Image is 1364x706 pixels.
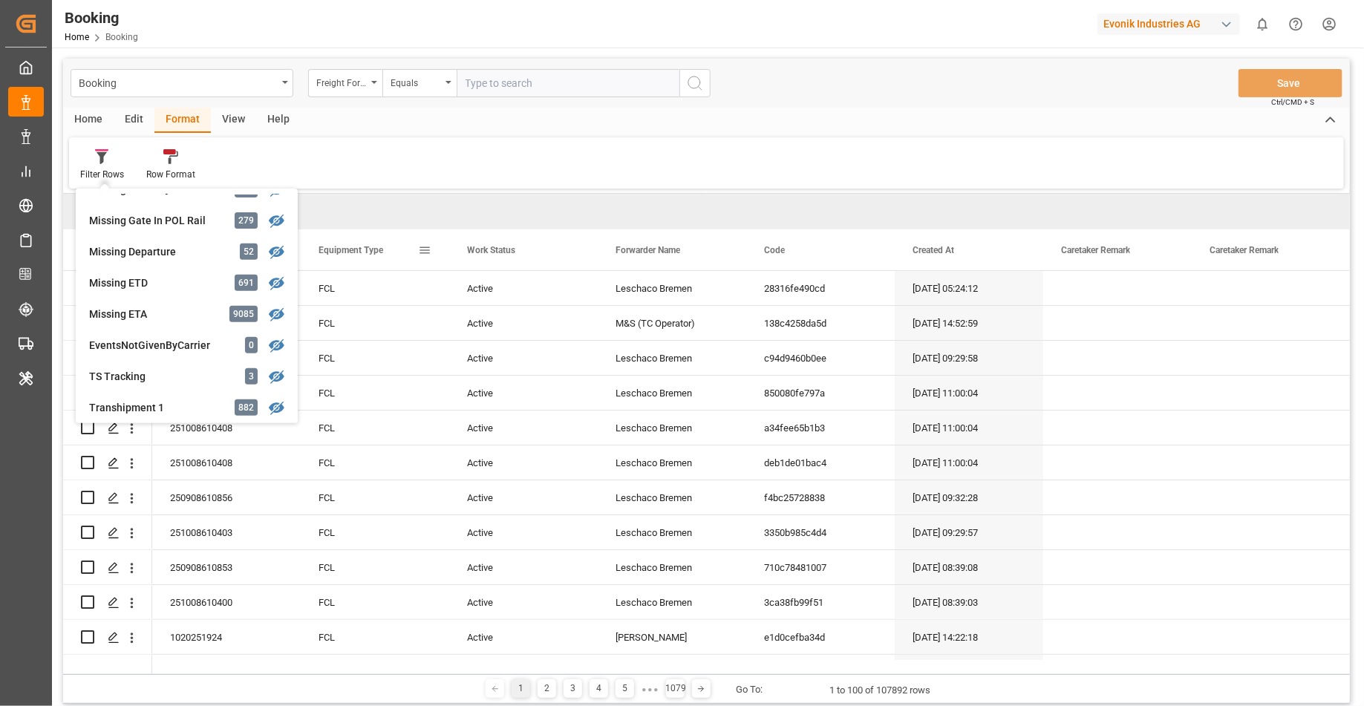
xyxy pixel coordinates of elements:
div: Go To: [737,682,763,697]
div: [DATE] 09:29:56 [895,655,1043,689]
div: FCL [301,341,449,375]
div: M&S (TC Operator) [598,306,746,340]
div: 882 [235,399,258,416]
div: [DATE] 11:00:04 [895,445,1043,480]
button: open menu [382,69,457,97]
div: Press SPACE to select this row. [63,655,152,690]
div: 4 [590,679,608,698]
div: 28316fe490cd [746,271,895,305]
div: 251008610408 [152,411,301,445]
div: Leschaco Bremen [598,376,746,410]
div: 251008610402 [152,655,301,689]
div: Leschaco Bremen [598,271,746,305]
button: search button [679,69,711,97]
div: 9a179042ec45 [746,655,895,689]
div: FCL [301,620,449,654]
span: Work Status [467,245,515,255]
div: [DATE] 09:29:58 [895,341,1043,375]
div: Evonik Industries AG [1097,13,1240,35]
div: View [211,108,256,133]
div: [DATE] 14:52:59 [895,306,1043,340]
div: Press SPACE to select this row. [63,480,152,515]
div: Row Format [146,168,195,181]
div: Booking [65,7,138,29]
div: Active [449,550,598,584]
div: e1d0cefba34d [746,620,895,654]
div: Missing ETD [89,275,219,291]
div: Edit [114,108,154,133]
div: 5 [616,679,634,698]
button: Evonik Industries AG [1097,10,1246,38]
div: [DATE] 09:29:57 [895,515,1043,549]
div: Active [449,376,598,410]
div: f4bc25728838 [746,480,895,514]
div: FCL [301,306,449,340]
div: Filter Rows [80,168,124,181]
div: 3 [564,679,582,698]
div: Active [449,480,598,514]
div: Press SPACE to select this row. [63,376,152,411]
div: Missing Gate In POL Rail [89,213,219,229]
div: Leschaco Bremen [598,341,746,375]
span: Caretaker Remark [1210,245,1279,255]
div: Active [449,341,598,375]
div: Press SPACE to select this row. [63,515,152,550]
div: 250908610853 [152,550,301,584]
button: Help Center [1279,7,1313,41]
input: Type to search [457,69,679,97]
div: Press SPACE to select this row. [63,411,152,445]
div: 2 [538,679,556,698]
div: a34fee65b1b3 [746,411,895,445]
div: [DATE] 08:39:08 [895,550,1043,584]
div: FCL [301,480,449,514]
div: 1 [512,679,530,698]
div: Equals [391,73,441,90]
div: Active [449,445,598,480]
div: FCL [301,585,449,619]
div: Freight Forwarder's Reference No. [316,73,367,90]
div: Active [449,655,598,689]
div: 710c78481007 [746,550,895,584]
button: open menu [308,69,382,97]
span: Forwarder Name [616,245,680,255]
div: 1 to 100 of 107892 rows [830,683,931,698]
span: Caretaker Remark [1061,245,1130,255]
div: 52 [240,243,258,260]
div: Leschaco Bremen [598,655,746,689]
div: Leschaco Bremen [598,445,746,480]
div: [DATE] 08:39:03 [895,585,1043,619]
div: EventsNotGivenByCarrier [89,338,219,353]
button: show 0 new notifications [1246,7,1279,41]
div: Home [63,108,114,133]
div: Press SPACE to select this row. [63,445,152,480]
div: FCL [301,550,449,584]
div: 251008610403 [152,515,301,549]
div: 3350b985c4d4 [746,515,895,549]
div: Leschaco Bremen [598,550,746,584]
div: Booking [79,73,277,91]
div: [PERSON_NAME] [598,620,746,654]
div: 250908610856 [152,480,301,514]
div: Missing ETA [89,307,219,322]
div: Press SPACE to select this row. [63,620,152,655]
div: Press SPACE to select this row. [63,585,152,620]
div: deb1de01bac4 [746,445,895,480]
div: FCL [301,445,449,480]
div: FCL [301,655,449,689]
div: ● ● ● [642,684,658,695]
div: Leschaco Bremen [598,515,746,549]
div: 251008610400 [152,585,301,619]
button: Save [1239,69,1342,97]
div: 9085 [229,306,258,322]
div: 3ca38fb99f51 [746,585,895,619]
div: [DATE] 11:00:04 [895,376,1043,410]
div: FCL [301,411,449,445]
div: FCL [301,376,449,410]
button: open menu [71,69,293,97]
div: Format [154,108,211,133]
div: Press SPACE to select this row. [63,341,152,376]
span: Equipment Type [319,245,383,255]
div: Active [449,271,598,305]
div: 279 [235,212,258,229]
span: Ctrl/CMD + S [1271,97,1314,108]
